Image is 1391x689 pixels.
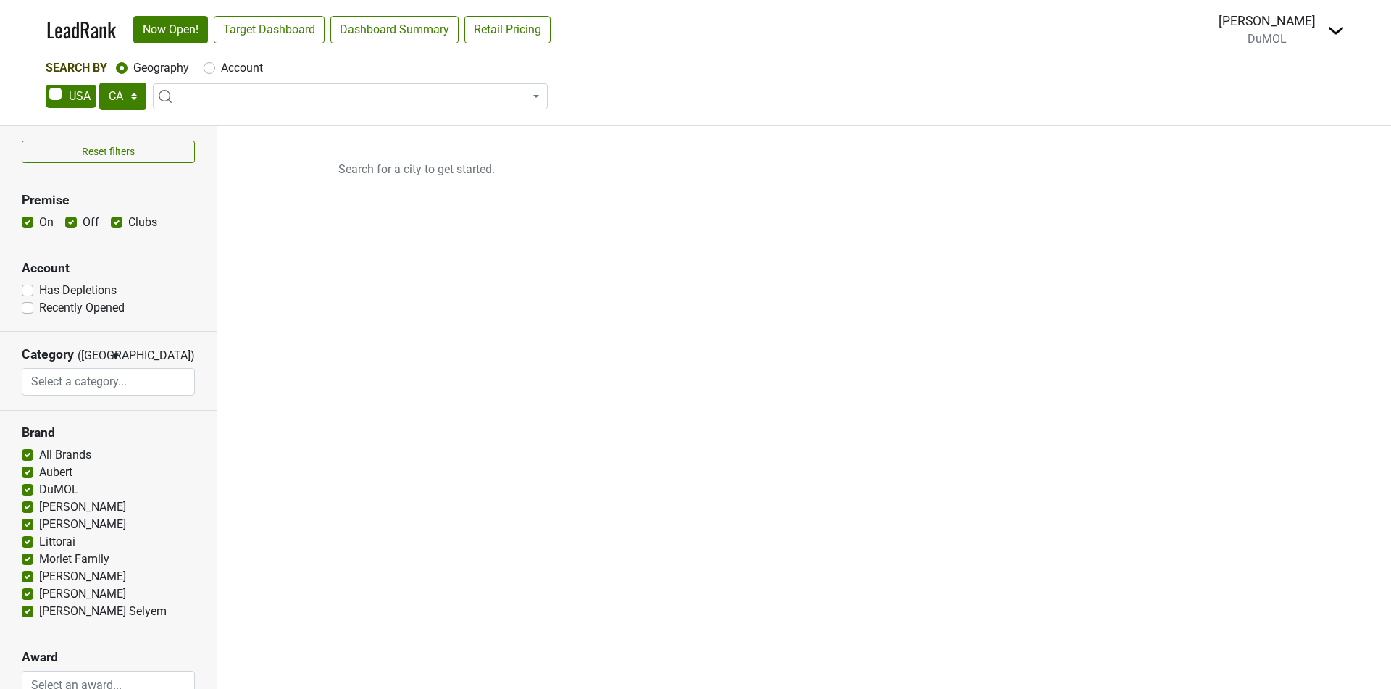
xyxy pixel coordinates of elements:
[39,603,167,620] label: [PERSON_NAME] Selyem
[110,349,121,362] span: ▼
[22,650,195,665] h3: Award
[133,59,189,77] label: Geography
[217,126,616,213] p: Search for a city to get started.
[1327,22,1345,39] img: Dropdown Menu
[1248,32,1287,46] span: DuMOL
[133,16,208,43] a: Now Open!
[22,193,195,208] h3: Premise
[39,551,109,568] label: Morlet Family
[83,214,99,231] label: Off
[22,141,195,163] button: Reset filters
[39,533,75,551] label: Littorai
[39,481,78,498] label: DuMOL
[39,585,126,603] label: [PERSON_NAME]
[39,446,91,464] label: All Brands
[214,16,325,43] a: Target Dashboard
[22,425,195,440] h3: Brand
[221,59,263,77] label: Account
[46,14,116,45] a: LeadRank
[39,568,126,585] label: [PERSON_NAME]
[1219,12,1316,30] div: [PERSON_NAME]
[39,498,126,516] label: [PERSON_NAME]
[464,16,551,43] a: Retail Pricing
[22,261,195,276] h3: Account
[128,214,157,231] label: Clubs
[330,16,459,43] a: Dashboard Summary
[39,464,72,481] label: Aubert
[39,299,125,317] label: Recently Opened
[46,61,107,75] span: Search By
[39,214,54,231] label: On
[39,516,126,533] label: [PERSON_NAME]
[22,347,74,362] h3: Category
[78,347,106,368] span: ([GEOGRAPHIC_DATA])
[39,282,117,299] label: Has Depletions
[22,368,195,396] input: Select a category...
